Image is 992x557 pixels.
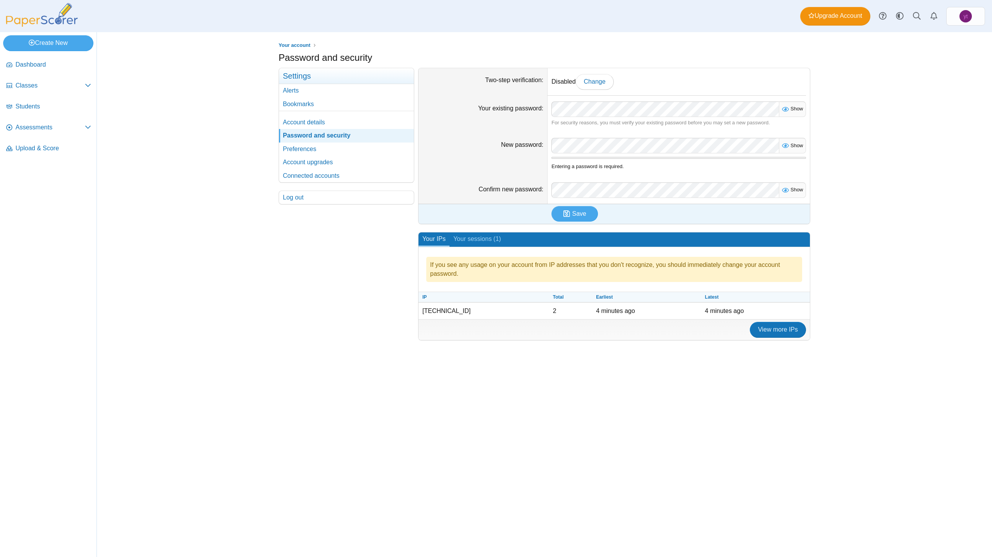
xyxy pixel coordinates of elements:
a: Upgrade Account [800,7,870,26]
span: Classes [15,81,85,90]
a: Dashboard [3,56,94,74]
label: New password [501,141,543,148]
span: Dashboard [15,60,91,69]
a: Assessments [3,119,94,137]
a: Upload & Score [3,139,94,158]
h3: Settings [279,68,414,84]
a: yassine talaoui [946,7,985,26]
a: Change [576,74,614,89]
th: Earliest [592,292,701,303]
div: For security reasons, you must verify your existing password before you may set a new password. [551,119,806,126]
a: Preferences [279,143,414,156]
label: Your existing password [478,105,543,112]
span: yassine talaoui [959,10,972,22]
label: Confirm new password [479,186,543,193]
span: yassine talaoui [964,14,968,19]
button: Save [551,206,598,222]
span: Upload & Score [15,144,91,153]
time: Sep 20, 2025 at 9:42 PM [705,308,744,314]
a: Alerts [279,84,414,97]
a: Bookmarks [279,98,414,111]
a: Your account [277,41,312,50]
a: Your sessions (1) [449,232,505,247]
a: Connected accounts [279,169,414,182]
img: PaperScorer [3,3,81,27]
td: 2 [549,303,592,319]
a: Account upgrades [279,156,414,169]
a: Password and security [279,129,414,142]
a: PaperScorer [3,21,81,28]
dd: Disabled [548,68,810,95]
label: Two-step verification [485,77,543,83]
td: [TECHNICAL_ID] [418,303,549,319]
a: Account details [279,116,414,129]
span: Upgrade Account [808,12,862,20]
span: Your account [279,42,310,48]
span: Save [572,210,586,217]
span: Assessments [15,123,85,132]
span: Entering a password is required. [551,163,623,169]
th: Total [549,292,592,303]
h1: Password and security [279,51,372,64]
a: Create New [3,35,93,51]
th: IP [418,292,549,303]
span: Show [788,187,803,193]
span: Show [788,143,803,148]
span: Students [15,102,91,111]
time: Sep 20, 2025 at 9:42 PM [596,308,635,314]
a: Your IPs [418,232,449,247]
span: View more IPs [758,326,798,333]
a: Log out [279,191,414,204]
a: Students [3,98,94,116]
div: If you see any usage on your account from IP addresses that you don't recognize, you should immed... [426,257,802,282]
th: Latest [701,292,810,303]
a: View more IPs [750,322,806,337]
span: Change [584,78,606,85]
a: Classes [3,77,94,95]
a: Alerts [925,8,942,25]
span: Show [788,106,803,112]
